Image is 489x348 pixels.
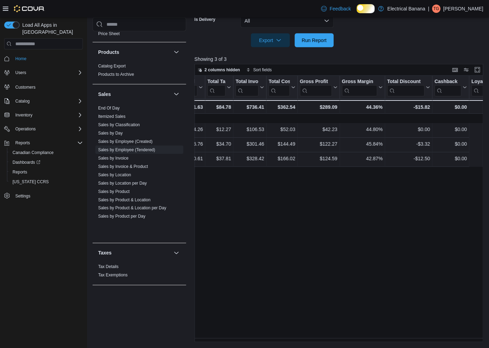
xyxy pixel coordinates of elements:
[1,124,86,134] button: Operations
[207,103,231,111] div: $84.78
[1,138,86,148] button: Reports
[13,160,40,165] span: Dashboards
[98,139,153,144] a: Sales by Employee (Created)
[244,66,275,74] button: Sort fields
[13,192,33,200] a: Settings
[13,169,27,175] span: Reports
[98,122,140,128] span: Sales by Classification
[98,250,112,257] h3: Taxes
[98,114,126,119] a: Itemized Sales
[7,167,86,177] button: Reports
[98,91,111,98] h3: Sales
[172,249,181,257] button: Taxes
[205,67,240,73] span: 2 columns hidden
[13,68,29,77] button: Users
[15,98,30,104] span: Catalog
[98,147,155,153] span: Sales by Employee (Tendered)
[451,66,459,74] button: Keyboard shortcuts
[93,104,186,243] div: Sales
[236,103,264,111] div: $736.41
[98,91,171,98] button: Sales
[13,139,83,147] span: Reports
[98,156,128,161] a: Sales by Invoice
[98,189,130,194] a: Sales by Product
[1,96,86,106] button: Catalog
[295,33,334,47] button: Run Report
[15,70,26,75] span: Users
[13,139,33,147] button: Reports
[98,147,155,152] a: Sales by Employee (Tendered)
[98,273,128,278] a: Tax Exemptions
[98,250,171,257] button: Taxes
[98,31,120,36] a: Price Sheet
[98,197,151,203] span: Sales by Product & Location
[98,172,131,177] a: Sales by Location
[98,105,120,111] span: End Of Day
[98,172,131,178] span: Sales by Location
[302,37,327,44] span: Run Report
[15,193,30,199] span: Settings
[7,177,86,187] button: [US_STATE] CCRS
[10,158,83,167] span: Dashboards
[98,31,120,37] span: Price Sheet
[93,62,186,84] div: Products
[13,82,83,91] span: Customers
[98,214,145,219] a: Sales by Product per Day
[7,157,86,167] a: Dashboards
[387,5,425,13] p: Electrical Banana
[15,126,36,132] span: Operations
[13,125,83,133] span: Operations
[93,30,186,42] div: Pricing
[98,122,140,127] a: Sales by Classification
[473,66,482,74] button: Enter fullscreen
[10,148,56,157] a: Canadian Compliance
[15,140,30,146] span: Reports
[387,103,430,111] div: -$15.82
[253,67,272,73] span: Sort fields
[98,197,151,202] a: Sales by Product & Location
[443,5,483,13] p: [PERSON_NAME]
[10,168,83,176] span: Reports
[13,179,49,185] span: [US_STATE] CCRS
[251,33,290,47] button: Export
[1,110,86,120] button: Inventory
[98,181,147,186] a: Sales by Location per Day
[98,264,119,270] span: Tax Details
[318,2,354,16] a: Feedback
[98,206,166,211] a: Sales by Product & Location per Day
[98,214,145,219] span: Sales by Product per Day
[255,33,286,47] span: Export
[98,49,119,56] h3: Products
[98,164,148,169] a: Sales by Invoice & Product
[19,22,83,35] span: Load All Apps in [GEOGRAPHIC_DATA]
[15,84,36,90] span: Customers
[462,66,471,74] button: Display options
[98,265,119,269] a: Tax Details
[15,56,26,62] span: Home
[13,192,83,200] span: Settings
[342,103,382,111] div: 44.36%
[4,51,83,219] nav: Complex example
[428,5,429,13] p: |
[10,178,52,186] a: [US_STATE] CCRS
[13,111,35,119] button: Inventory
[98,72,134,77] a: Products to Archive
[175,103,203,111] div: $651.63
[10,158,43,167] a: Dashboards
[13,97,83,105] span: Catalog
[13,111,83,119] span: Inventory
[98,63,126,69] span: Catalog Export
[13,68,83,77] span: Users
[15,112,32,118] span: Inventory
[98,49,171,56] button: Products
[172,90,181,98] button: Sales
[435,103,467,111] div: $0.00
[10,178,83,186] span: Washington CCRS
